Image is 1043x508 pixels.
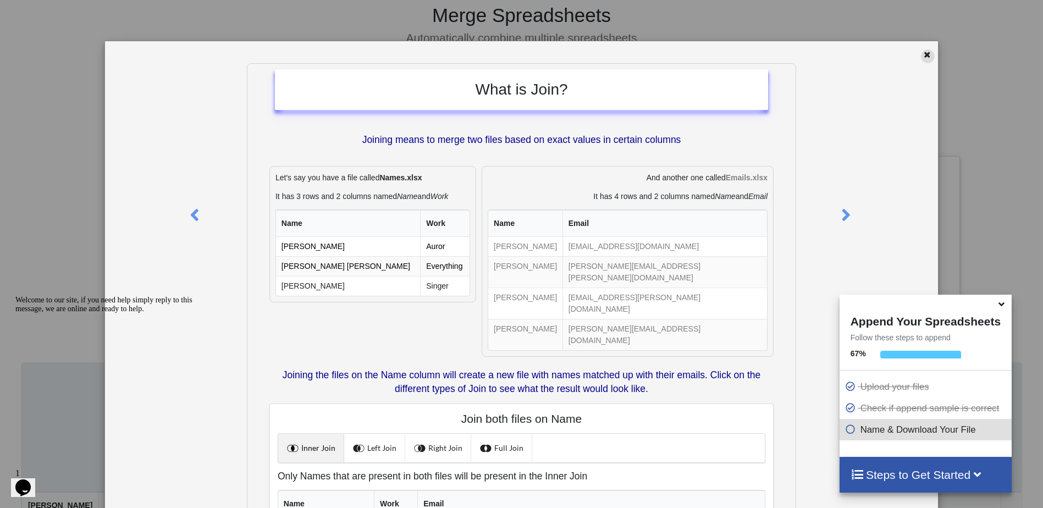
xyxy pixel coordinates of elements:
[488,319,562,350] td: [PERSON_NAME]
[488,210,562,237] th: Name
[4,4,181,21] span: Welcome to our site, if you need help simply reply to this message, we are online and ready to help.
[845,423,1009,437] p: Name & Download Your File
[11,291,209,459] iframe: chat widget
[276,256,421,276] td: [PERSON_NAME] [PERSON_NAME]
[405,434,471,462] a: Right Join
[488,172,768,183] p: And another one called
[488,191,768,202] p: It has 4 rows and 2 columns named and
[845,401,1009,415] p: Check if append sample is correct
[748,192,768,201] i: Email
[488,256,562,288] td: [PERSON_NAME]
[269,368,774,396] p: Joining the files on the Name column will create a new file with names matched up with their emai...
[344,434,405,462] a: Left Join
[397,192,417,201] i: Name
[278,434,344,462] a: Inner Join
[562,288,767,319] td: [EMAIL_ADDRESS][PERSON_NAME][DOMAIN_NAME]
[845,380,1009,394] p: Upload your files
[276,210,421,237] th: Name
[562,256,767,288] td: [PERSON_NAME][EMAIL_ADDRESS][PERSON_NAME][DOMAIN_NAME]
[278,412,765,426] h4: Join both files on Name
[562,210,767,237] th: Email
[420,276,470,296] td: Singer
[420,237,470,256] td: Auror
[4,4,202,22] div: Welcome to our site, if you need help simply reply to this message, we are online and ready to help.
[276,237,421,256] td: [PERSON_NAME]
[431,192,449,201] i: Work
[420,256,470,276] td: Everything
[471,434,532,462] a: Full Join
[275,172,470,183] p: Let's say you have a file called
[11,464,46,497] iframe: chat widget
[840,312,1012,328] h4: Append Your Spreadsheets
[851,349,866,358] b: 67 %
[840,332,1012,343] p: Follow these steps to append
[286,80,757,99] h2: What is Join?
[278,471,765,482] h5: Only Names that are present in both files will be present in the Inner Join
[275,133,768,147] p: Joining means to merge two files based on exact values in certain columns
[562,319,767,350] td: [PERSON_NAME][EMAIL_ADDRESS][DOMAIN_NAME]
[275,191,470,202] p: It has 3 rows and 2 columns named and
[488,288,562,319] td: [PERSON_NAME]
[379,173,422,182] b: Names.xlsx
[726,173,768,182] b: Emails.xlsx
[488,237,562,256] td: [PERSON_NAME]
[851,468,1001,482] h4: Steps to Get Started
[562,237,767,256] td: [EMAIL_ADDRESS][DOMAIN_NAME]
[715,192,735,201] i: Name
[276,276,421,296] td: [PERSON_NAME]
[420,210,470,237] th: Work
